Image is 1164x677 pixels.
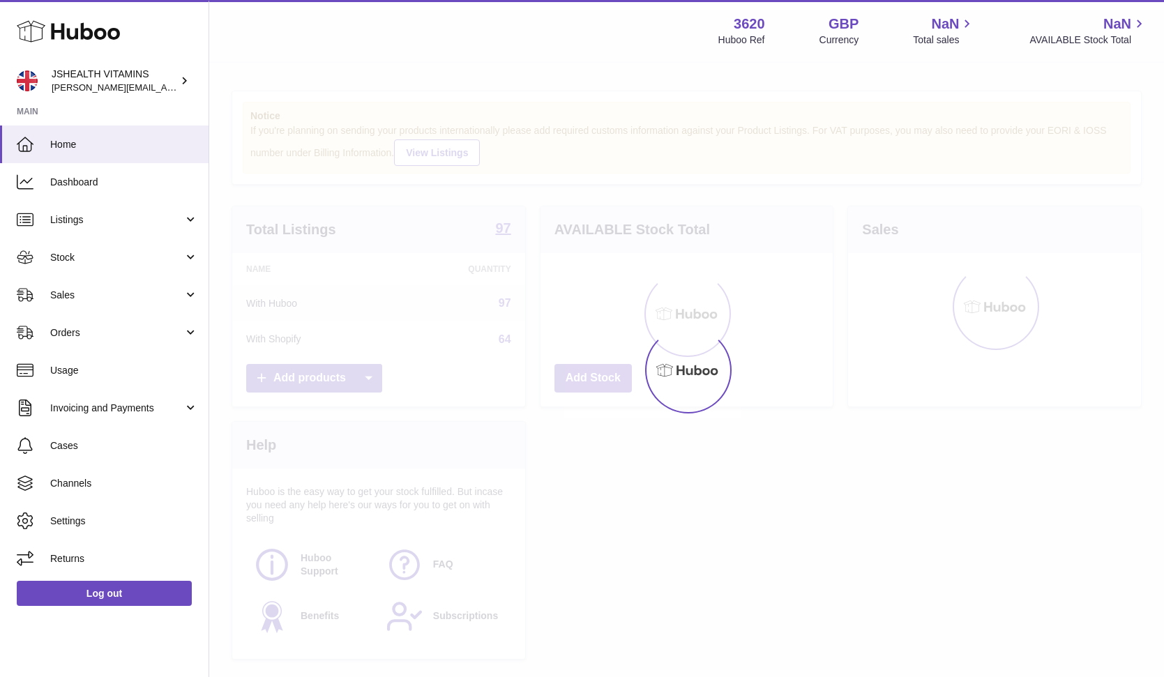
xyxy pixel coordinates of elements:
[50,552,198,565] span: Returns
[1029,15,1147,47] a: NaN AVAILABLE Stock Total
[50,477,198,490] span: Channels
[734,15,765,33] strong: 3620
[718,33,765,47] div: Huboo Ref
[50,251,183,264] span: Stock
[50,402,183,415] span: Invoicing and Payments
[50,439,198,452] span: Cases
[913,15,975,47] a: NaN Total sales
[819,33,859,47] div: Currency
[829,15,859,33] strong: GBP
[50,138,198,151] span: Home
[1029,33,1147,47] span: AVAILABLE Stock Total
[17,70,38,91] img: francesca@jshealthvitamins.com
[52,82,280,93] span: [PERSON_NAME][EMAIL_ADDRESS][DOMAIN_NAME]
[931,15,959,33] span: NaN
[17,581,192,606] a: Log out
[50,213,183,227] span: Listings
[50,515,198,528] span: Settings
[50,176,198,189] span: Dashboard
[50,364,198,377] span: Usage
[50,289,183,302] span: Sales
[50,326,183,340] span: Orders
[52,68,177,94] div: JSHEALTH VITAMINS
[913,33,975,47] span: Total sales
[1103,15,1131,33] span: NaN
